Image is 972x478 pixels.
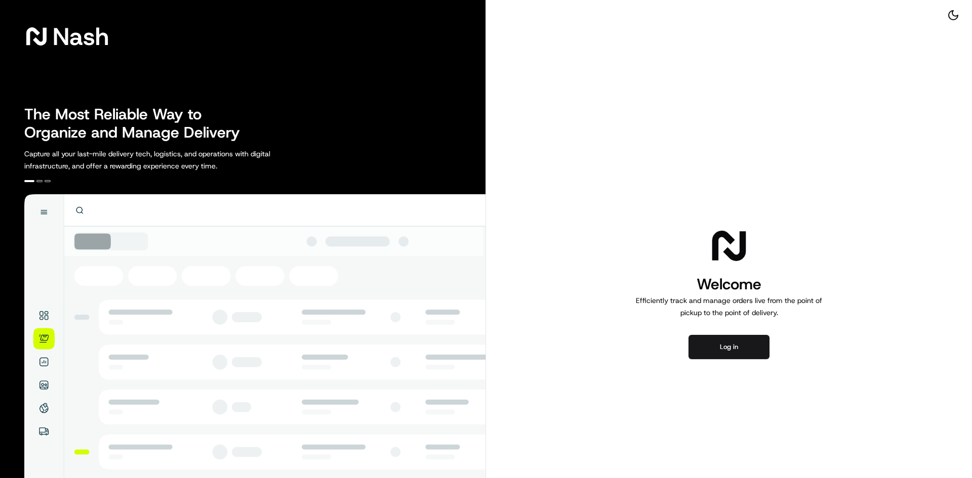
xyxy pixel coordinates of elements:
[24,148,316,172] p: Capture all your last-mile delivery tech, logistics, and operations with digital infrastructure, ...
[24,105,251,142] h2: The Most Reliable Way to Organize and Manage Delivery
[632,274,826,294] h1: Welcome
[632,294,826,319] p: Efficiently track and manage orders live from the point of pickup to the point of delivery.
[688,335,769,359] button: Log in
[53,26,109,47] span: Nash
